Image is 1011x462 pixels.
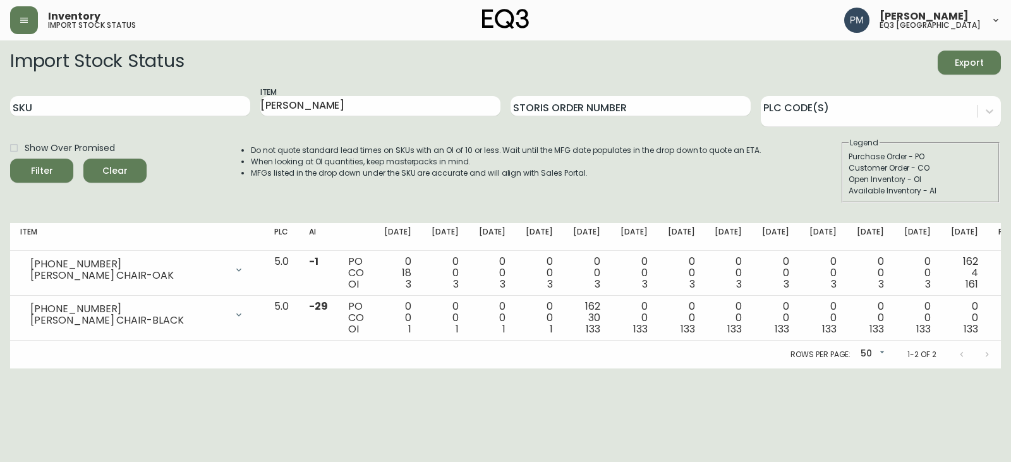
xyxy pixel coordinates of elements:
li: Do not quote standard lead times on SKUs with an OI of 10 or less. Wait until the MFG date popula... [251,145,761,156]
span: 1 [502,322,505,336]
th: PLC [264,223,299,251]
div: PO CO [348,256,364,290]
div: [PHONE_NUMBER][PERSON_NAME] CHAIR-OAK [20,256,254,284]
button: Filter [10,159,73,183]
div: 0 0 [384,301,411,335]
h5: eq3 [GEOGRAPHIC_DATA] [880,21,981,29]
span: 133 [727,322,742,336]
span: 133 [869,322,884,336]
span: [PERSON_NAME] [880,11,969,21]
span: 1 [550,322,553,336]
th: AI [299,223,338,251]
th: [DATE] [610,223,658,251]
span: Export [948,55,991,71]
span: Inventory [48,11,100,21]
span: 3 [784,277,789,291]
div: Available Inventory - AI [849,185,993,197]
div: 0 0 [668,301,695,335]
div: 0 0 [432,256,459,290]
div: 0 0 [762,301,789,335]
button: Clear [83,159,147,183]
div: [PERSON_NAME] CHAIR-OAK [30,270,226,281]
div: 0 0 [857,301,884,335]
th: [DATE] [752,223,799,251]
td: 5.0 [264,251,299,296]
td: 5.0 [264,296,299,341]
div: 50 [856,344,887,365]
span: 3 [642,277,648,291]
div: 0 0 [904,256,931,290]
span: 133 [586,322,600,336]
div: [PHONE_NUMBER][PERSON_NAME] CHAIR-BLACK [20,301,254,329]
th: [DATE] [894,223,941,251]
div: 0 0 [762,256,789,290]
span: 3 [406,277,411,291]
div: Open Inventory - OI [849,174,993,185]
div: 0 0 [951,301,978,335]
th: [DATE] [469,223,516,251]
span: 133 [681,322,695,336]
span: 3 [547,277,553,291]
th: [DATE] [658,223,705,251]
span: 3 [831,277,837,291]
button: Export [938,51,1001,75]
h2: Import Stock Status [10,51,184,75]
div: Purchase Order - PO [849,151,993,162]
span: 133 [964,322,978,336]
span: 133 [633,322,648,336]
span: 3 [925,277,931,291]
div: 0 0 [573,256,600,290]
span: Clear [94,163,136,179]
li: MFGs listed in the drop down under the SKU are accurate and will align with Sales Portal. [251,167,761,179]
div: [PERSON_NAME] CHAIR-BLACK [30,315,226,326]
h5: import stock status [48,21,136,29]
th: [DATE] [705,223,752,251]
span: Show Over Promised [25,142,115,155]
div: 0 0 [479,301,506,335]
div: [PHONE_NUMBER] [30,258,226,270]
span: 3 [878,277,884,291]
div: 0 0 [432,301,459,335]
div: 0 0 [904,301,931,335]
span: 1 [456,322,459,336]
img: 0a7c5790205149dfd4c0ba0a3a48f705 [844,8,869,33]
span: 3 [595,277,600,291]
img: logo [482,9,529,29]
div: 0 0 [526,301,553,335]
span: 133 [775,322,789,336]
div: 0 0 [479,256,506,290]
span: OI [348,322,359,336]
span: 3 [736,277,742,291]
span: 161 [966,277,978,291]
legend: Legend [849,137,880,149]
div: 0 0 [715,301,742,335]
th: [DATE] [516,223,563,251]
div: 0 0 [526,256,553,290]
span: -1 [309,254,318,269]
span: 1 [408,322,411,336]
th: [DATE] [374,223,421,251]
li: When looking at OI quantities, keep masterpacks in mind. [251,156,761,167]
span: 133 [916,322,931,336]
span: 133 [822,322,837,336]
div: 162 4 [951,256,978,290]
th: [DATE] [847,223,894,251]
div: [PHONE_NUMBER] [30,303,226,315]
th: [DATE] [563,223,610,251]
div: 0 18 [384,256,411,290]
th: [DATE] [941,223,988,251]
th: [DATE] [799,223,847,251]
span: 3 [453,277,459,291]
div: 0 0 [715,256,742,290]
span: 3 [500,277,505,291]
th: [DATE] [421,223,469,251]
div: 0 0 [857,256,884,290]
div: 0 0 [621,301,648,335]
p: 1-2 of 2 [907,349,936,360]
div: 0 0 [621,256,648,290]
div: 0 0 [809,256,837,290]
div: Customer Order - CO [849,162,993,174]
span: OI [348,277,359,291]
div: PO CO [348,301,364,335]
th: Item [10,223,264,251]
